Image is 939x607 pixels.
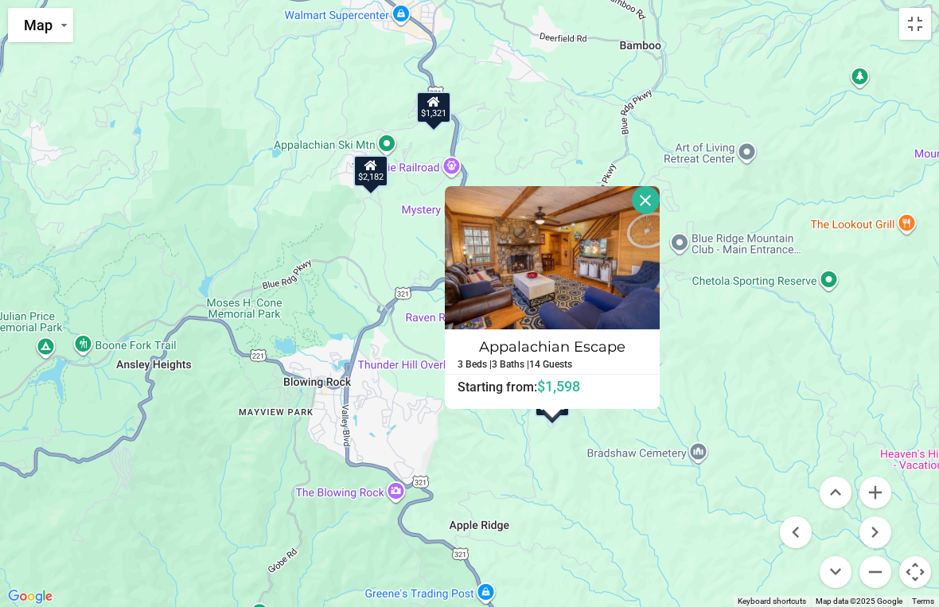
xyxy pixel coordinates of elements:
[820,556,851,588] button: Move down
[446,379,659,395] h6: Starting from:
[446,334,659,360] h4: Appalachian Escape
[780,516,812,548] button: Move left
[859,477,891,508] button: Zoom in
[912,597,934,605] a: Terms (opens in new tab)
[820,477,851,508] button: Move up
[529,360,572,370] h5: 14 Guests
[537,378,580,395] span: $1,598
[445,329,660,395] a: Appalachian Escape 14 Guests Starting from:$1,598
[859,556,891,588] button: Zoom out
[738,596,806,607] button: Keyboard shortcuts
[899,556,931,588] button: Map camera controls
[445,186,660,329] img: Appalachian Escape
[816,597,902,605] span: Map data ©2025 Google
[859,516,891,548] button: Move right
[632,186,660,214] button: Close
